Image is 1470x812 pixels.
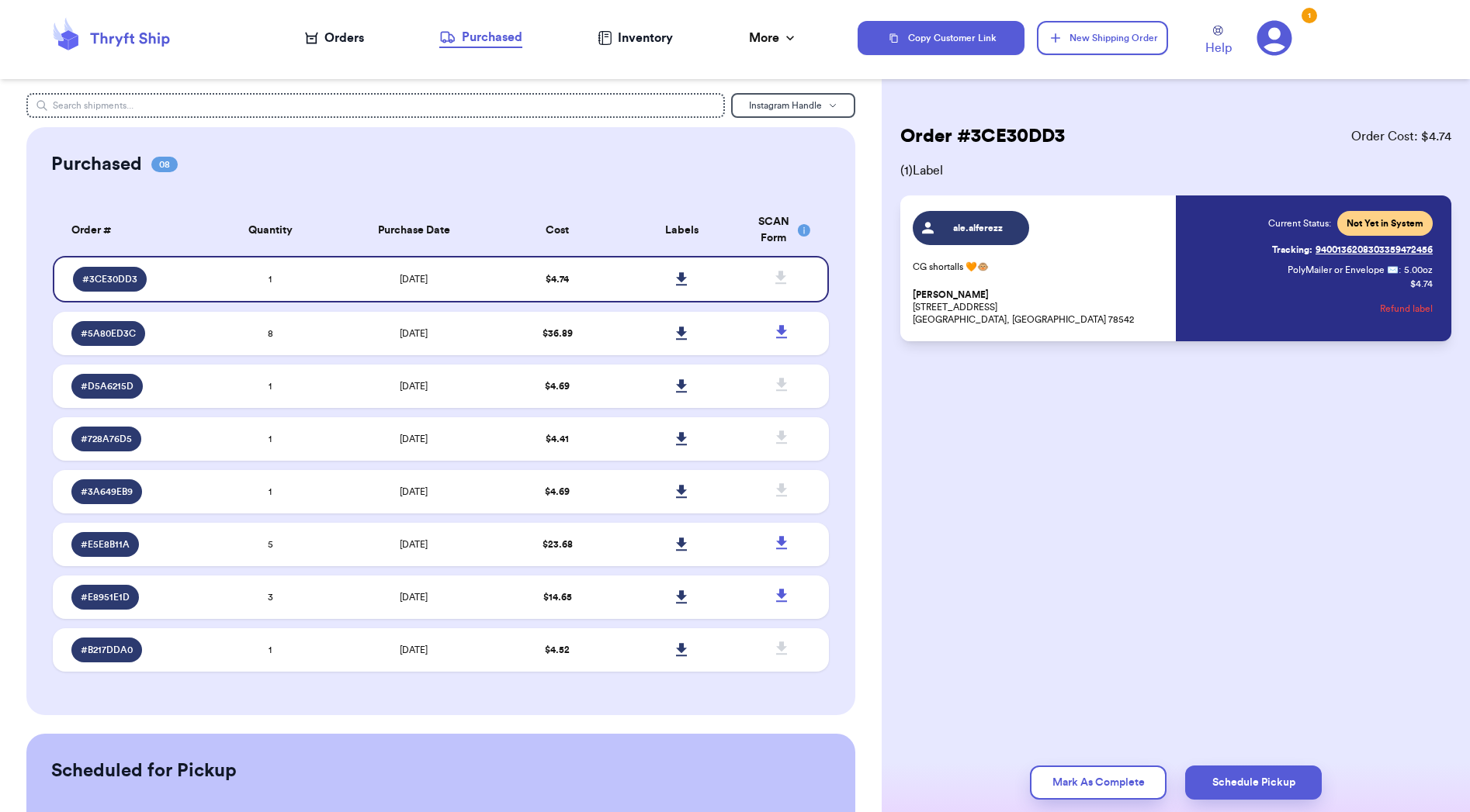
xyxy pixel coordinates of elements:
[81,538,130,551] span: # E5E8B11A
[545,645,570,655] span: $ 4.52
[51,152,142,177] h2: Purchased
[439,28,522,47] div: Purchased
[598,29,673,47] a: Inventory
[749,29,798,47] div: More
[913,289,1167,326] p: [STREET_ADDRESS] [GEOGRAPHIC_DATA], [GEOGRAPHIC_DATA] 78542
[913,261,1167,273] p: CG shortalls 🧡🐵
[900,124,1065,149] h2: Order # 3CE30DD3
[1410,278,1433,290] p: $ 4.74
[1347,217,1423,230] span: Not Yet in System
[81,485,133,498] span: # 3A649EB9
[1037,21,1167,55] button: New Shipping Order
[1272,237,1433,262] a: Tracking:9400136208303359472456
[1399,264,1401,276] span: :
[1030,765,1167,800] button: Mark As Complete
[619,205,744,256] th: Labels
[1268,217,1331,230] span: Current Status:
[753,214,810,247] div: SCAN Form
[400,593,428,602] span: [DATE]
[941,222,1015,234] span: ale.alferezz
[208,205,332,256] th: Quantity
[1257,20,1292,56] a: 1
[81,380,133,392] span: # D5A6215D
[268,329,273,338] span: 8
[1185,765,1322,800] button: Schedule Pickup
[268,540,273,549] span: 5
[1288,265,1399,275] span: PolyMailer or Envelope ✉️
[1380,292,1433,326] button: Refund label
[545,487,570,496] span: $ 4.69
[543,329,573,338] span: $ 36.89
[731,93,855,118] button: Instagram Handle
[269,645,272,655] span: 1
[53,205,208,256] th: Order #
[332,205,495,256] th: Purchase Date
[545,382,570,391] span: $ 4.69
[1302,8,1317,23] div: 1
[269,382,272,391] span: 1
[400,329,428,338] span: [DATE]
[26,93,725,118] input: Search shipments...
[400,645,428,655] span: [DATE]
[82,273,137,285] span: # 3CE30DD3
[546,434,569,444] span: $ 4.41
[900,161,1451,180] span: ( 1 ) Label
[1351,127,1451,146] span: Order Cost: $ 4.74
[269,275,272,284] span: 1
[1205,26,1232,57] a: Help
[749,101,822,110] span: Instagram Handle
[400,382,428,391] span: [DATE]
[400,275,428,284] span: [DATE]
[269,487,272,496] span: 1
[400,487,428,496] span: [DATE]
[305,29,364,47] a: Orders
[1272,244,1312,256] span: Tracking:
[268,593,273,602] span: 3
[81,327,136,340] span: # 5A80ED3C
[543,593,572,602] span: $ 14.65
[81,644,133,656] span: # B217DDA0
[151,157,178,172] span: 08
[913,289,989,301] span: [PERSON_NAME]
[400,434,428,444] span: [DATE]
[439,28,522,48] a: Purchased
[543,540,573,549] span: $ 23.68
[1404,264,1433,276] span: 5.00 oz
[1205,39,1232,57] span: Help
[495,205,619,256] th: Cost
[81,433,132,445] span: # 728A76D5
[400,540,428,549] span: [DATE]
[269,434,272,444] span: 1
[858,21,1025,55] button: Copy Customer Link
[81,591,130,603] span: # E8951E1D
[51,758,237,783] h2: Scheduled for Pickup
[546,275,569,284] span: $ 4.74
